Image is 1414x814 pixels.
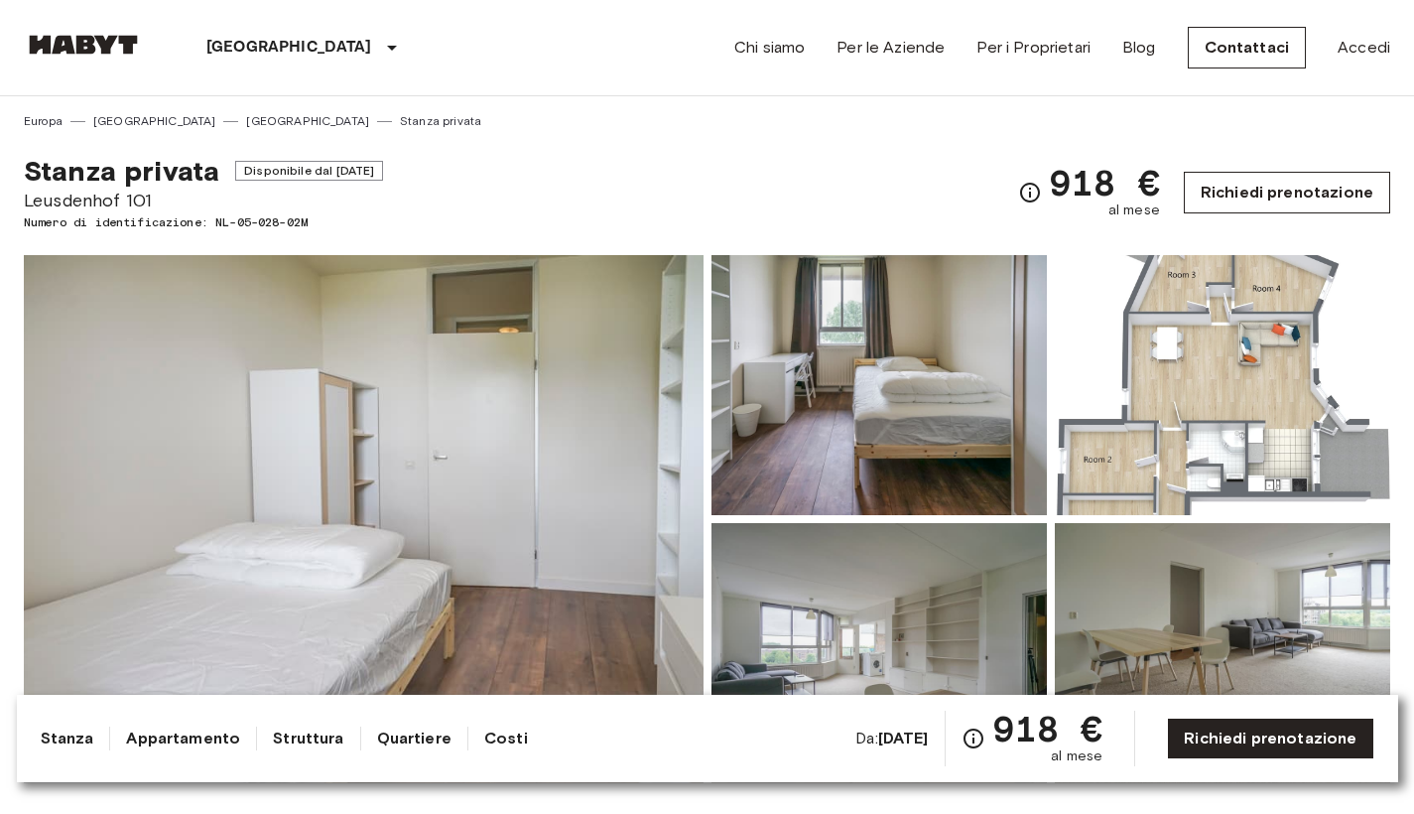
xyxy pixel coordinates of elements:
a: Europa [24,112,63,130]
img: Picture of unit NL-05-028-02M [711,255,1047,515]
span: al mese [1051,746,1102,766]
a: [GEOGRAPHIC_DATA] [246,112,369,130]
span: Leusdenhof 101 [24,188,383,213]
img: Habyt [24,35,143,55]
span: Stanza privata [24,154,219,188]
a: Stanza [41,727,94,750]
a: Stanza privata [400,112,481,130]
a: Quartiere [377,727,451,750]
span: Da: [855,728,928,749]
a: Costi [484,727,528,750]
a: Richiedi prenotazione [1184,172,1390,213]
span: Numero di identificazione: NL-05-028-02M [24,213,383,231]
span: 918 € [993,711,1103,746]
a: Blog [1122,36,1156,60]
span: Disponibile dal [DATE] [235,161,383,181]
svg: Verifica i dettagli delle spese nella sezione 'Riassunto dei Costi'. Si prega di notare che gli s... [1018,181,1042,204]
p: [GEOGRAPHIC_DATA] [206,36,372,60]
a: Appartamento [126,727,240,750]
a: Struttura [273,727,343,750]
svg: Verifica i dettagli delle spese nella sezione 'Riassunto dei Costi'. Si prega di notare che gli s... [962,727,985,750]
a: Richiedi prenotazione [1167,718,1373,759]
img: Marketing picture of unit NL-05-028-02M [24,255,704,783]
span: al mese [1108,201,1160,220]
a: Per le Aziende [836,36,945,60]
b: [DATE] [878,729,929,747]
a: [GEOGRAPHIC_DATA] [93,112,216,130]
span: 918 € [1050,165,1160,201]
img: Picture of unit NL-05-028-02M [1055,255,1390,515]
img: Picture of unit NL-05-028-02M [711,523,1047,783]
a: Accedi [1338,36,1390,60]
a: Per i Proprietari [976,36,1091,60]
a: Contattaci [1188,27,1307,68]
a: Chi siamo [734,36,805,60]
img: Picture of unit NL-05-028-02M [1055,523,1390,783]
